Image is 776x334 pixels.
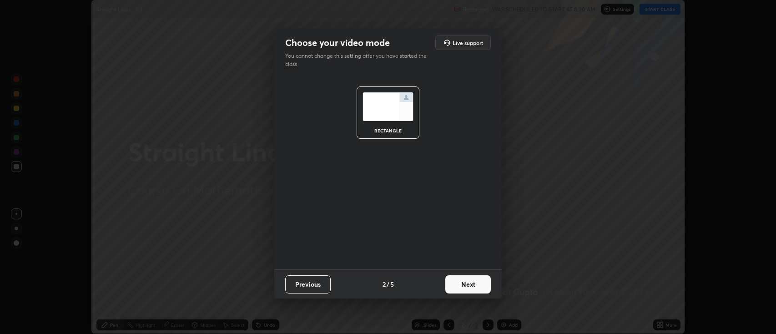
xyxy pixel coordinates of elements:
h4: / [387,279,389,289]
p: You cannot change this setting after you have started the class [285,52,433,68]
img: normalScreenIcon.ae25ed63.svg [363,92,413,121]
h5: Live support [453,40,483,46]
button: Previous [285,275,331,294]
h4: 5 [390,279,394,289]
button: Next [445,275,491,294]
h4: 2 [383,279,386,289]
h2: Choose your video mode [285,37,390,49]
div: rectangle [370,128,406,133]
